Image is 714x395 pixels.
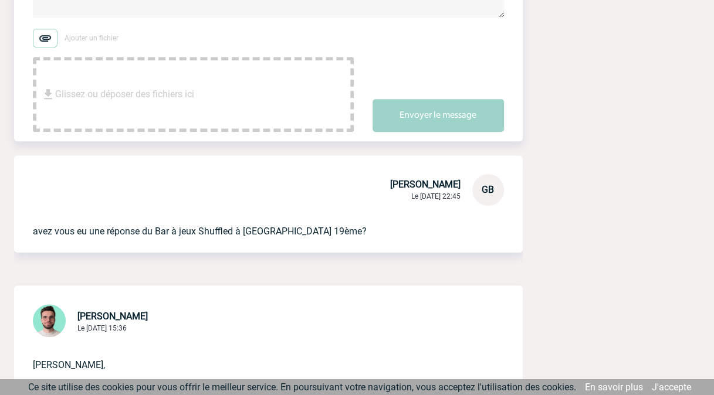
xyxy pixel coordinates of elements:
span: Le [DATE] 22:45 [411,192,461,200]
img: 121547-2.png [33,304,66,337]
span: Ajouter un fichier [65,34,119,42]
button: Envoyer le message [373,99,504,132]
a: J'accepte [652,382,691,393]
span: [PERSON_NAME] [390,179,461,190]
span: GB [482,184,494,195]
span: [PERSON_NAME] [77,311,148,322]
span: Ce site utilise des cookies pour vous offrir le meilleur service. En poursuivant votre navigation... [28,382,576,393]
span: Le [DATE] 15:36 [77,324,127,332]
a: En savoir plus [585,382,643,393]
span: Glissez ou déposer des fichiers ici [55,65,194,124]
img: file_download.svg [41,87,55,101]
p: avez vous eu une réponse du Bar à jeux Shuffled à [GEOGRAPHIC_DATA] 19ème? [33,206,471,239]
